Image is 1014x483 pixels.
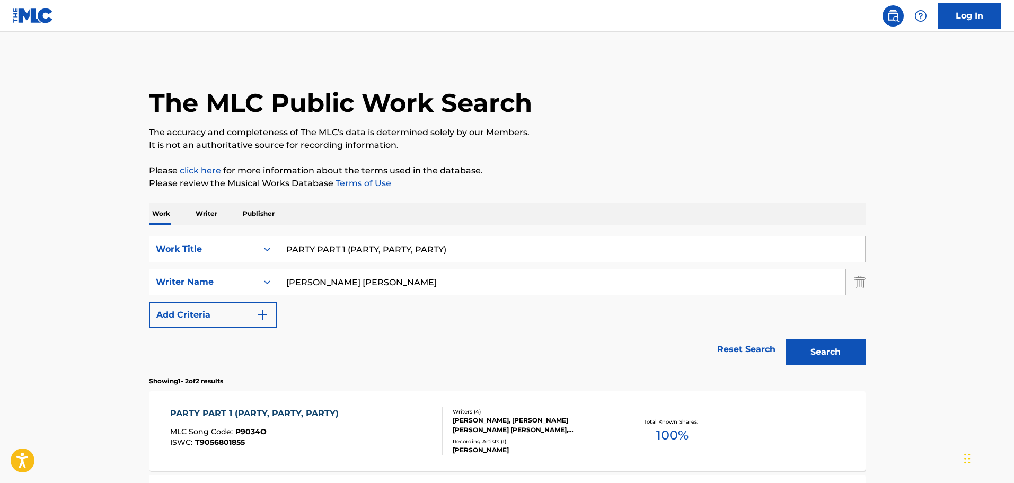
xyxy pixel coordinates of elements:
img: help [914,10,927,22]
div: Writer Name [156,276,251,288]
div: Drag [964,443,971,475]
img: Delete Criterion [854,269,866,295]
p: Total Known Shares: [644,418,701,426]
div: Help [910,5,931,27]
button: Search [786,339,866,365]
a: PARTY PART 1 (PARTY, PARTY, PARTY)MLC Song Code:P9034OISWC:T9056801855Writers (4)[PERSON_NAME], [... [149,391,866,471]
button: Add Criteria [149,302,277,328]
p: Writer [192,203,221,225]
div: [PERSON_NAME] [453,445,613,455]
p: It is not an authoritative source for recording information. [149,139,866,152]
p: The accuracy and completeness of The MLC's data is determined solely by our Members. [149,126,866,139]
span: T9056801855 [195,437,245,447]
form: Search Form [149,236,866,371]
p: Please for more information about the terms used in the database. [149,164,866,177]
div: Writers ( 4 ) [453,408,613,416]
span: 100 % [656,426,689,445]
p: Showing 1 - 2 of 2 results [149,376,223,386]
a: Terms of Use [333,178,391,188]
p: Publisher [240,203,278,225]
span: P9034O [235,427,267,436]
div: [PERSON_NAME], [PERSON_NAME] [PERSON_NAME] [PERSON_NAME], [PERSON_NAME] [453,416,613,435]
p: Please review the Musical Works Database [149,177,866,190]
div: Work Title [156,243,251,256]
a: Reset Search [712,338,781,361]
span: MLC Song Code : [170,427,235,436]
p: Work [149,203,173,225]
h1: The MLC Public Work Search [149,87,532,119]
a: click here [180,165,221,175]
a: Public Search [883,5,904,27]
iframe: Chat Widget [961,432,1014,483]
span: ISWC : [170,437,195,447]
img: search [887,10,900,22]
img: MLC Logo [13,8,54,23]
div: Recording Artists ( 1 ) [453,437,613,445]
img: 9d2ae6d4665cec9f34b9.svg [256,309,269,321]
div: PARTY PART 1 (PARTY, PARTY, PARTY) [170,407,344,420]
a: Log In [938,3,1001,29]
